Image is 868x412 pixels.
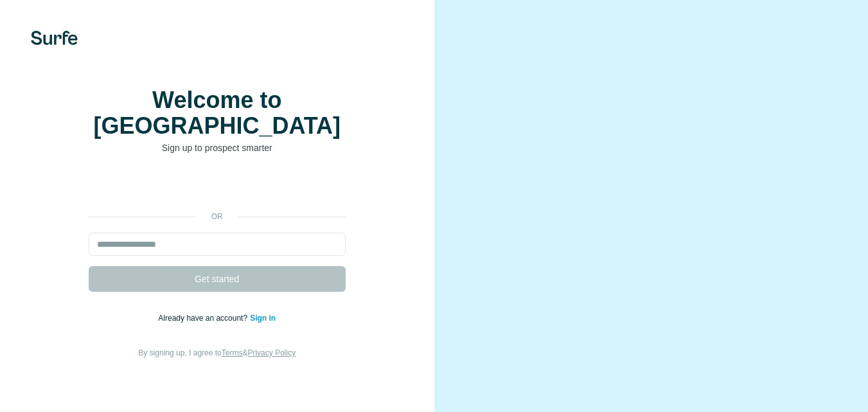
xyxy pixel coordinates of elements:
a: Sign in [250,314,276,323]
span: Already have an account? [158,314,250,323]
span: By signing up, I agree to & [138,348,296,357]
a: Privacy Policy [247,348,296,357]
p: or [197,211,238,222]
p: Sign up to prospect smarter [89,141,346,154]
img: Surfe's logo [31,31,78,45]
iframe: Sign in with Google Button [82,174,352,202]
a: Terms [222,348,243,357]
h1: Welcome to [GEOGRAPHIC_DATA] [89,87,346,139]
